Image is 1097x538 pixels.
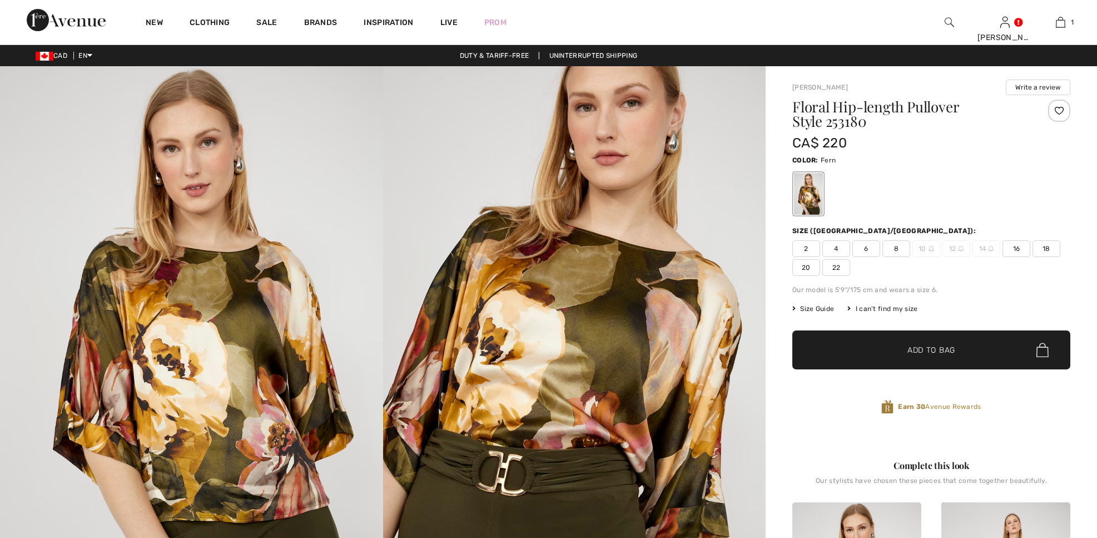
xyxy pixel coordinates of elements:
[792,240,820,257] span: 2
[484,17,507,28] a: Prom
[1033,16,1088,29] a: 1
[1000,17,1010,27] a: Sign In
[794,173,823,215] div: Fern
[792,459,1070,472] div: Complete this look
[822,240,850,257] span: 4
[792,304,834,314] span: Size Guide
[942,240,970,257] span: 12
[898,402,981,412] span: Avenue Rewards
[822,259,850,276] span: 22
[364,18,413,29] span: Inspiration
[821,156,836,164] span: Fern
[792,285,1070,295] div: Our model is 5'9"/175 cm and wears a size 6.
[78,52,92,60] span: EN
[1071,17,1074,27] span: 1
[1036,343,1049,357] img: Bag.svg
[792,226,978,236] div: Size ([GEOGRAPHIC_DATA]/[GEOGRAPHIC_DATA]):
[898,403,925,411] strong: Earn 30
[958,246,964,251] img: ring-m.svg
[190,18,230,29] a: Clothing
[912,240,940,257] span: 10
[792,330,1070,369] button: Add to Bag
[881,399,894,414] img: Avenue Rewards
[1033,240,1060,257] span: 18
[882,240,910,257] span: 8
[1000,16,1010,29] img: My Info
[256,18,277,29] a: Sale
[36,52,53,61] img: Canadian Dollar
[945,16,954,29] img: search the website
[27,9,106,31] img: 1ère Avenue
[792,135,847,151] span: CA$ 220
[929,246,934,251] img: ring-m.svg
[792,100,1024,129] h1: Floral Hip-length Pullover Style 253180
[988,246,994,251] img: ring-m.svg
[907,344,955,356] span: Add to Bag
[792,477,1070,493] div: Our stylists have chosen these pieces that come together beautifully.
[440,17,458,28] a: Live
[977,32,1032,43] div: [PERSON_NAME]
[36,52,72,60] span: CAD
[1002,240,1030,257] span: 16
[1056,16,1065,29] img: My Bag
[1006,80,1070,95] button: Write a review
[304,18,337,29] a: Brands
[146,18,163,29] a: New
[852,240,880,257] span: 6
[847,304,917,314] div: I can't find my size
[792,156,818,164] span: Color:
[972,240,1000,257] span: 14
[792,259,820,276] span: 20
[792,83,848,91] a: [PERSON_NAME]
